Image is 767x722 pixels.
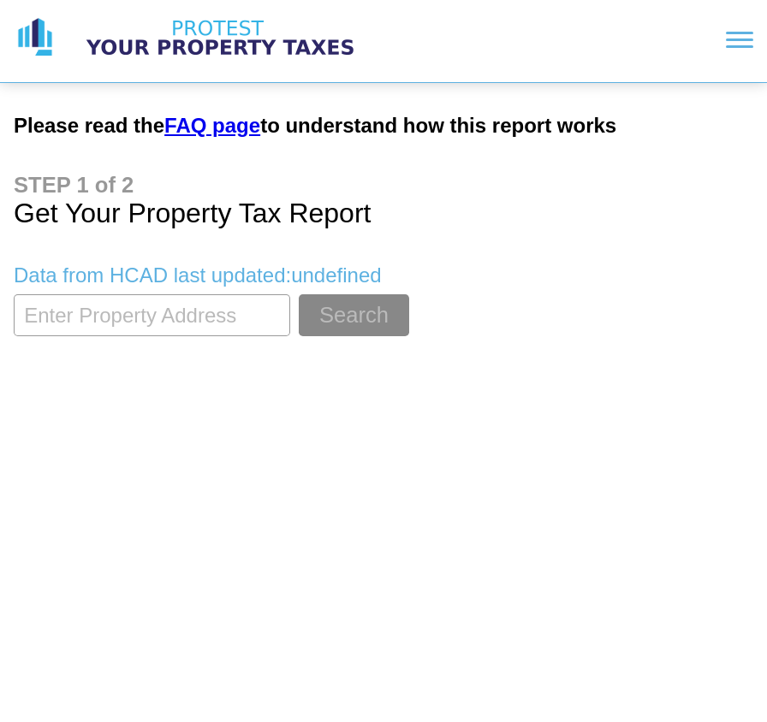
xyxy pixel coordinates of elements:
[14,294,290,336] input: Enter Property Address
[299,294,409,336] button: Search
[14,173,753,229] h1: Get Your Property Tax Report
[14,263,753,287] p: Data from HCAD last updated: undefined
[14,16,56,59] img: logo
[70,16,370,59] img: logo text
[14,114,753,138] h2: Please read the to understand how this report works
[14,16,370,59] a: logo logo text
[164,114,260,137] a: FAQ page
